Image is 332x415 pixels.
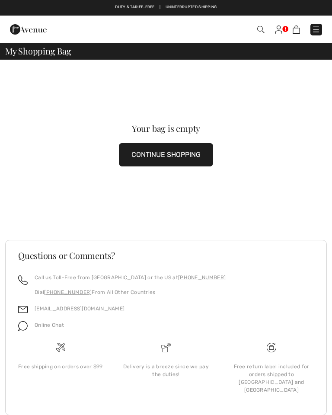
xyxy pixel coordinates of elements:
div: Your bag is empty [21,124,311,133]
img: Delivery is a breeze since we pay the duties! [161,343,171,352]
span: My Shopping Bag [5,47,71,55]
img: Free shipping on orders over $99 [267,343,276,352]
a: 1ère Avenue [10,26,47,33]
img: chat [18,321,28,331]
a: [EMAIL_ADDRESS][DOMAIN_NAME] [35,306,124,312]
img: Menu [312,25,320,34]
button: CONTINUE SHOPPING [119,143,213,166]
img: My Info [275,26,282,34]
img: Free shipping on orders over $99 [56,343,65,352]
img: Search [257,26,265,33]
p: Call us Toll-Free from [GEOGRAPHIC_DATA] or the US at [35,274,226,281]
span: Online Chat [35,322,64,328]
p: Dial From All Other Countries [35,288,226,296]
img: 1ère Avenue [10,21,47,38]
div: Free shipping on orders over $99 [15,363,106,370]
h3: Questions or Comments? [18,251,314,260]
a: [PHONE_NUMBER] [44,289,92,295]
img: call [18,275,28,285]
img: email [18,305,28,314]
div: Delivery is a breeze since we pay the duties! [120,363,212,378]
a: [PHONE_NUMBER] [178,275,226,281]
div: Free return label included for orders shipped to [GEOGRAPHIC_DATA] and [GEOGRAPHIC_DATA] [226,363,317,394]
img: Shopping Bag [293,26,300,34]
